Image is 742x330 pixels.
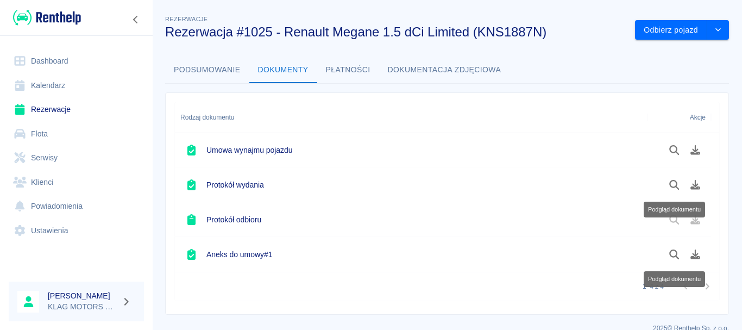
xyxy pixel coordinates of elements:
[685,176,706,194] button: Pobierz dokument
[664,141,685,159] button: Podgląd dokumentu
[48,290,117,301] h6: [PERSON_NAME]
[165,16,207,22] span: Rezerwacje
[9,146,144,170] a: Serwisy
[9,170,144,195] a: Klienci
[664,176,685,194] button: Podgląd dokumentu
[165,24,626,40] h3: Rezerwacja #1025 - Renault Megane 1.5 dCi Limited (KNS1887N)
[9,122,144,146] a: Flota
[9,194,144,219] a: Powiadomienia
[206,145,292,155] h6: Umowa wynajmu pojazdu
[9,49,144,73] a: Dashboard
[690,102,706,133] div: Akcje
[9,219,144,243] a: Ustawienia
[13,9,81,27] img: Renthelp logo
[48,301,117,313] p: KLAG MOTORS Rent a Car
[647,102,711,133] div: Akcje
[9,73,144,98] a: Kalendarz
[644,202,705,217] div: Podgląd dokumentu
[206,214,261,225] h6: Protokół odbioru
[685,245,706,264] button: Pobierz dokument
[175,102,647,133] div: Rodzaj dokumentu
[206,249,272,260] h6: Aneks do umowy #1
[317,57,379,83] button: Płatności
[249,57,317,83] button: Dokumenty
[685,141,706,159] button: Pobierz dokument
[664,245,685,264] button: Podgląd dokumentu
[180,102,234,133] div: Rodzaj dokumentu
[206,179,264,190] h6: Protokół wydania
[9,97,144,122] a: Rezerwacje
[635,20,707,40] button: Odbierz pojazd
[379,57,510,83] button: Dokumentacja zdjęciowa
[128,13,144,27] button: Zwiń nawigację
[707,20,729,40] button: drop-down
[165,57,249,83] button: Podsumowanie
[9,9,81,27] a: Renthelp logo
[644,271,705,287] div: Podgląd dokumentu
